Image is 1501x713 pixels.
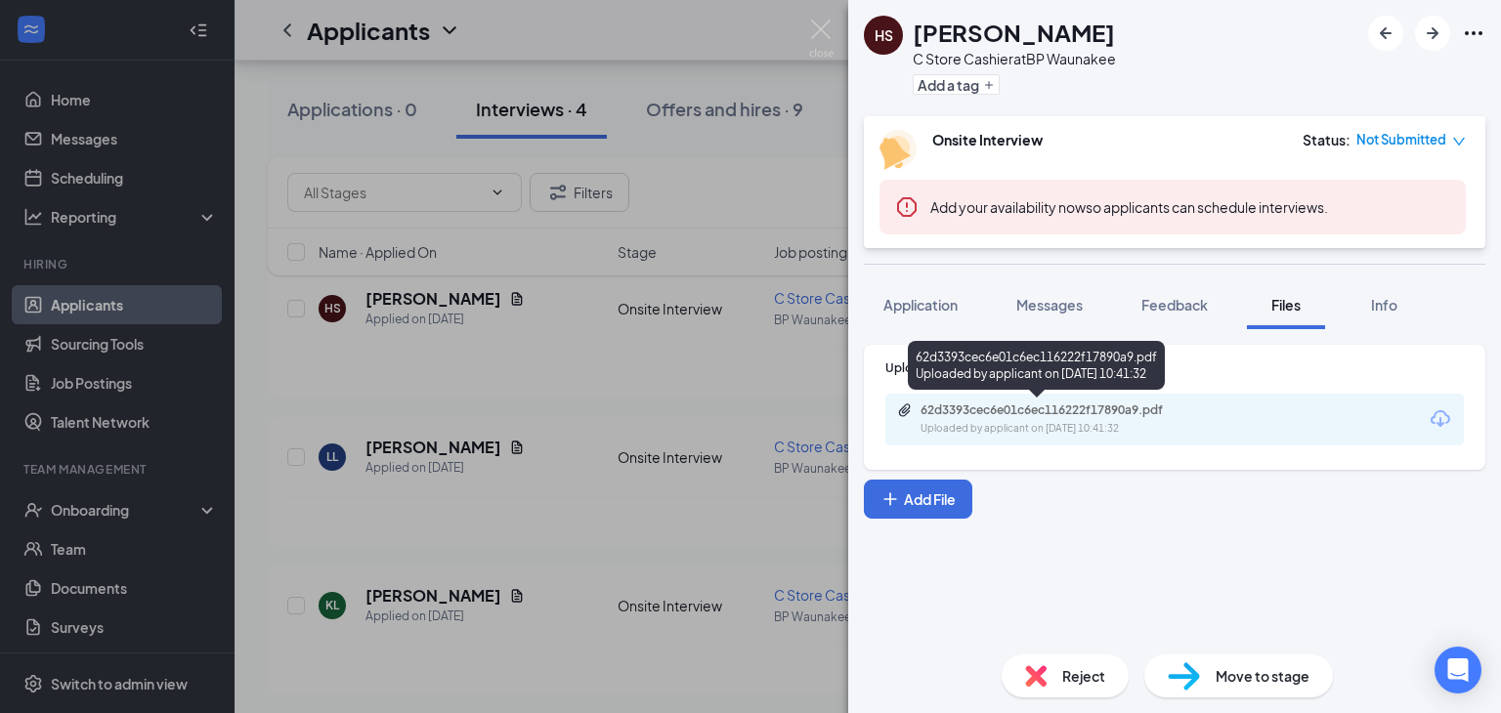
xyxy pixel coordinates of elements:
span: Messages [1016,296,1083,314]
span: Feedback [1141,296,1208,314]
span: Info [1371,296,1397,314]
button: PlusAdd a tag [913,74,1000,95]
div: 62d3393cec6e01c6ec116222f17890a9.pdf [921,402,1194,418]
svg: Paperclip [897,402,913,418]
h1: [PERSON_NAME] [913,16,1115,49]
svg: ArrowRight [1421,21,1444,45]
span: Application [883,296,958,314]
span: Files [1271,296,1301,314]
a: Paperclip62d3393cec6e01c6ec116222f17890a9.pdfUploaded by applicant on [DATE] 10:41:32 [897,402,1214,437]
b: Onsite Interview [932,131,1043,148]
svg: Plus [983,79,995,91]
span: Not Submitted [1356,130,1446,149]
div: Open Intercom Messenger [1435,647,1481,693]
div: Uploaded by applicant on [DATE] 10:41:32 [921,421,1214,437]
span: Reject [1062,665,1105,687]
svg: ArrowLeftNew [1374,21,1397,45]
svg: Error [895,195,919,219]
svg: Download [1429,407,1452,431]
span: Move to stage [1216,665,1309,687]
div: Status : [1303,130,1351,149]
button: ArrowLeftNew [1368,16,1403,51]
span: so applicants can schedule interviews. [930,198,1328,216]
svg: Plus [880,489,900,509]
button: ArrowRight [1415,16,1450,51]
button: Add FilePlus [864,480,972,519]
div: C Store Cashier at BP Waunakee [913,49,1116,68]
svg: Ellipses [1462,21,1485,45]
div: HS [875,25,893,45]
div: Upload Resume [885,359,1464,376]
span: down [1452,135,1466,148]
button: Add your availability now [930,197,1086,217]
div: 62d3393cec6e01c6ec116222f17890a9.pdf Uploaded by applicant on [DATE] 10:41:32 [908,341,1165,390]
